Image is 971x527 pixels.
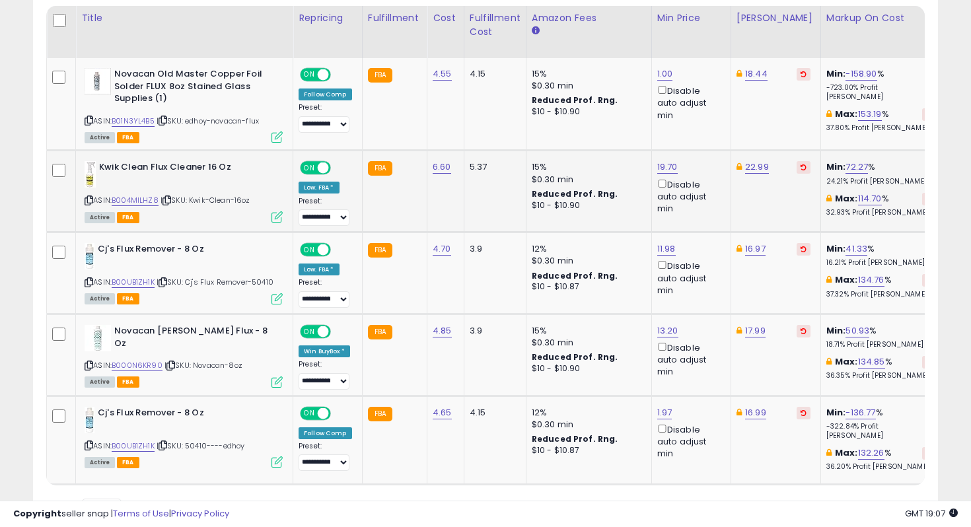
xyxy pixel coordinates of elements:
[826,258,936,267] p: 16.21% Profit [PERSON_NAME]
[745,242,766,256] a: 16.97
[826,290,936,299] p: 37.32% Profit [PERSON_NAME]
[85,457,115,468] span: All listings currently available for purchase on Amazon
[532,25,540,37] small: Amazon Fees.
[470,325,516,337] div: 3.9
[433,242,451,256] a: 4.70
[532,445,641,456] div: $10 - $10.87
[845,406,875,419] a: -136.77
[657,340,721,378] div: Disable auto adjust min
[81,11,287,25] div: Title
[85,376,115,388] span: All listings currently available for purchase on Amazon
[826,208,936,217] p: 32.93% Profit [PERSON_NAME]
[532,337,641,349] div: $0.30 min
[85,212,115,223] span: All listings currently available for purchase on Amazon
[532,106,641,118] div: $10 - $10.90
[301,407,318,419] span: ON
[299,360,352,390] div: Preset:
[98,407,258,423] b: Cj's Flux Remover - 8 Oz
[657,160,678,174] a: 19.70
[826,340,936,349] p: 18.71% Profit [PERSON_NAME]
[117,132,139,143] span: FBA
[157,440,245,451] span: | SKU: 50410----edhoy
[85,68,283,141] div: ASIN:
[826,242,846,255] b: Min:
[858,108,882,121] a: 153.19
[745,406,766,419] a: 16.99
[826,406,846,419] b: Min:
[301,69,318,81] span: ON
[329,407,350,419] span: OFF
[299,345,350,357] div: Win BuyBox *
[532,433,618,444] b: Reduced Prof. Rng.
[368,161,392,176] small: FBA
[826,108,936,133] div: %
[85,68,111,94] img: 41-rJfnm3RL._SL40_.jpg
[826,177,936,186] p: 24.21% Profit [PERSON_NAME]
[826,160,846,173] b: Min:
[745,324,766,337] a: 17.99
[826,243,936,267] div: %
[826,356,936,380] div: %
[835,108,858,120] b: Max:
[98,243,258,259] b: Cj's Flux Remover - 8 Oz
[299,88,352,100] div: Follow Comp
[85,293,115,304] span: All listings currently available for purchase on Amazon
[845,67,877,81] a: -158.90
[657,422,721,460] div: Disable auto adjust min
[433,406,452,419] a: 4.65
[657,406,672,419] a: 1.97
[826,447,936,472] div: %
[368,243,392,258] small: FBA
[532,351,618,363] b: Reduced Prof. Rng.
[532,11,646,25] div: Amazon Fees
[532,325,641,337] div: 15%
[826,274,936,299] div: %
[835,192,858,205] b: Max:
[117,212,139,223] span: FBA
[368,325,392,339] small: FBA
[826,193,936,217] div: %
[368,11,421,25] div: Fulfillment
[13,507,61,520] strong: Copyright
[85,407,283,467] div: ASIN:
[737,11,815,25] div: [PERSON_NAME]
[532,68,641,80] div: 15%
[905,507,958,520] span: 2025-10-9 19:07 GMT
[820,6,946,58] th: The percentage added to the cost of goods (COGS) that forms the calculator for Min & Max prices.
[826,161,936,186] div: %
[657,177,721,215] div: Disable auto adjust min
[85,161,96,188] img: 31rMNfo7-WL._SL40_.jpg
[826,68,936,102] div: %
[835,355,858,368] b: Max:
[114,68,275,108] b: Novacan Old Master Copper Foil Solder FLUX 8oz Stained Glass Supplies (1)
[171,507,229,520] a: Privacy Policy
[845,242,867,256] a: 41.33
[164,360,242,370] span: | SKU: Novacan-8oz
[532,270,618,281] b: Reduced Prof. Rng.
[532,188,618,199] b: Reduced Prof. Rng.
[858,192,882,205] a: 114.70
[157,116,259,126] span: | SKU: edhoy-novacan-flux
[433,160,451,174] a: 6.60
[470,407,516,419] div: 4.15
[845,160,868,174] a: 72.27
[532,94,618,106] b: Reduced Prof. Rng.
[117,293,139,304] span: FBA
[532,407,641,419] div: 12%
[299,182,340,193] div: Low. FBA *
[299,442,352,472] div: Preset:
[112,195,159,206] a: B004MILHZ8
[85,407,94,433] img: 41UIUJuUIwL._SL40_.jpg
[858,273,884,287] a: 134.76
[157,277,273,287] span: | SKU: Cj's Flux Remover-50410
[329,326,350,337] span: OFF
[161,195,250,205] span: | SKU: Kwik-Clean-16oz
[85,132,115,143] span: All listings currently available for purchase on Amazon
[657,258,721,297] div: Disable auto adjust min
[657,11,725,25] div: Min Price
[299,263,340,275] div: Low. FBA *
[85,243,283,303] div: ASIN:
[826,67,846,80] b: Min:
[532,255,641,267] div: $0.30 min
[826,123,936,133] p: 37.80% Profit [PERSON_NAME]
